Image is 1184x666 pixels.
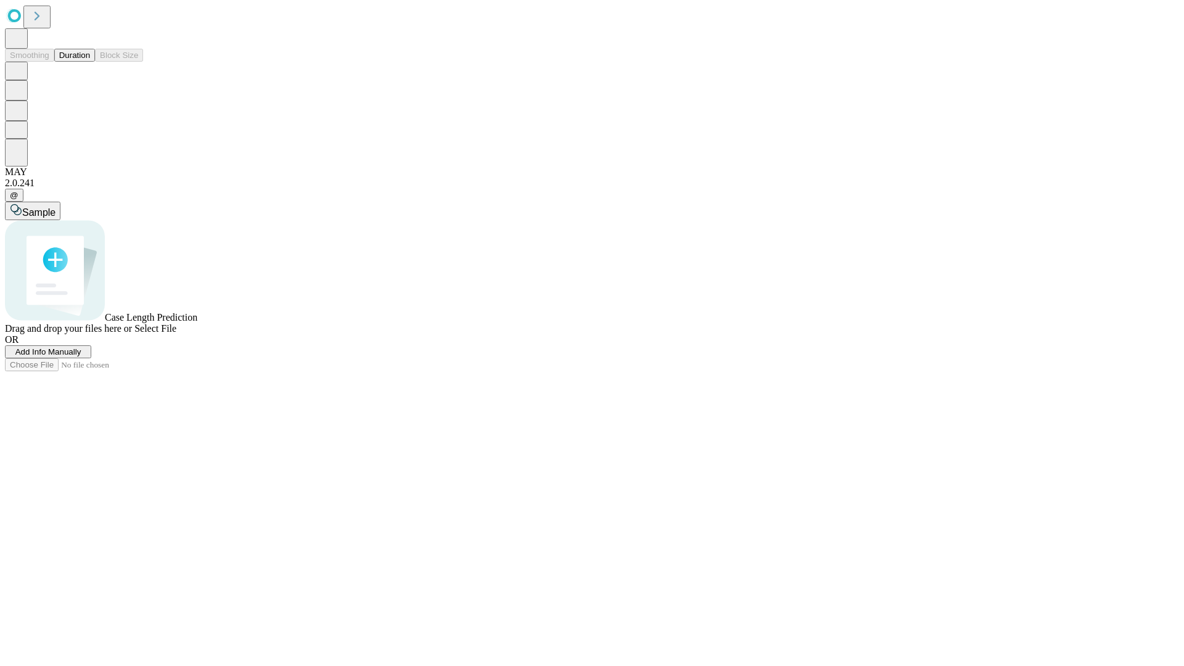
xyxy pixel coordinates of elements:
[54,49,95,62] button: Duration
[5,49,54,62] button: Smoothing
[95,49,143,62] button: Block Size
[134,323,176,334] span: Select File
[22,207,55,218] span: Sample
[5,345,91,358] button: Add Info Manually
[10,191,18,200] span: @
[5,178,1179,189] div: 2.0.241
[5,323,132,334] span: Drag and drop your files here or
[5,166,1179,178] div: MAY
[15,347,81,356] span: Add Info Manually
[5,202,60,220] button: Sample
[5,334,18,345] span: OR
[5,189,23,202] button: @
[105,312,197,323] span: Case Length Prediction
